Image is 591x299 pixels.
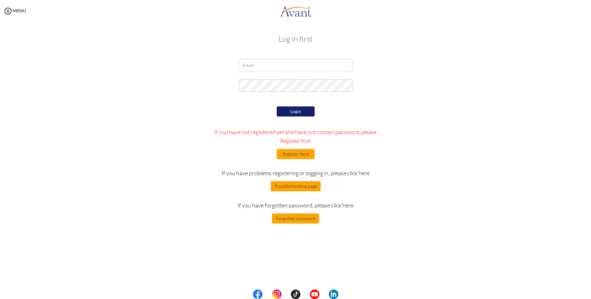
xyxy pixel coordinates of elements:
button: Register here [277,149,315,159]
img: tt.png [291,290,300,299]
h3: Log in first [115,35,476,43]
a: MENU [3,8,26,13]
img: blank.png [281,290,291,299]
img: fb.png [253,290,262,299]
img: in.png [272,290,281,299]
button: Forgotten password [272,213,319,224]
p: If you have forgotten password, please click here [208,201,383,210]
img: blank.png [300,290,310,299]
p: If you have not registered yet and have not chosen password, please Register first [208,128,383,145]
img: yt.png [310,290,319,299]
img: blank.png [319,290,329,299]
input: Email [239,59,353,71]
img: li.png [329,290,338,299]
img: blank.png [262,290,272,299]
button: Troubleshooting page [271,181,321,191]
img: icon-menu.png [3,6,13,16]
p: If you have problems registering or logging in, please click here [208,169,383,177]
img: logo.png [280,2,311,21]
button: Login [277,106,315,117]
